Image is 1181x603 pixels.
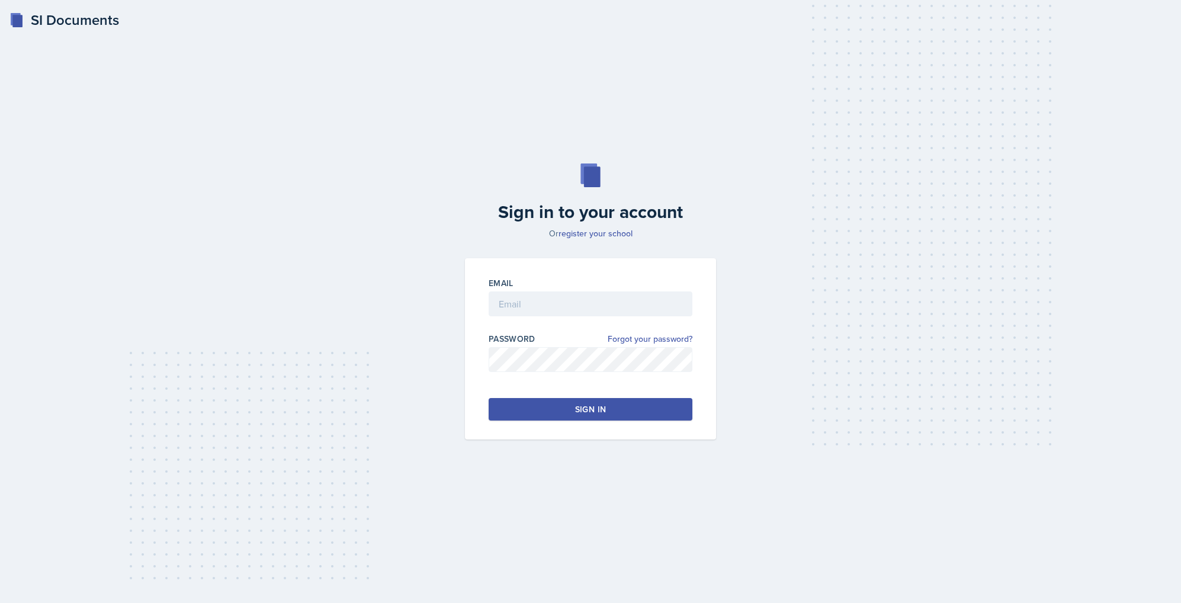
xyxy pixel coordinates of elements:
[458,201,723,223] h2: Sign in to your account
[559,227,633,239] a: register your school
[575,403,606,415] div: Sign in
[608,333,692,345] a: Forgot your password?
[489,277,514,289] label: Email
[489,333,535,345] label: Password
[458,227,723,239] p: Or
[489,291,692,316] input: Email
[489,398,692,421] button: Sign in
[9,9,119,31] a: SI Documents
